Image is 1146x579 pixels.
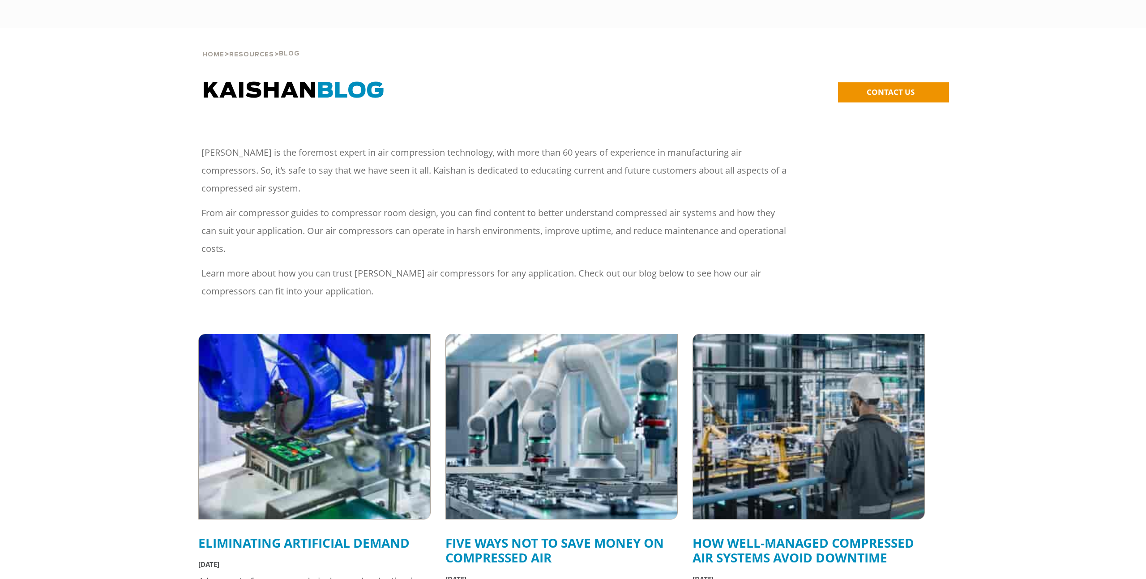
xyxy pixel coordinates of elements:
[202,52,224,58] span: Home
[229,52,274,58] span: Resources
[838,82,949,102] a: CONTACT US
[693,334,924,519] img: Automotive downtime
[693,534,914,566] a: How Well-Managed Compressed Air Systems Avoid Downtime
[201,144,787,197] p: [PERSON_NAME] is the foremost expert in air compression technology, with more than 60 years of ex...
[229,50,274,58] a: Resources
[201,204,787,258] p: From air compressor guides to compressor room design, you can find content to better understand c...
[317,81,385,102] span: BLOG
[867,87,915,97] span: CONTACT US
[202,50,224,58] a: Home
[446,334,677,519] img: Electronics manufacturing
[198,560,219,569] span: [DATE]
[201,264,787,300] p: Learn more about how you can trust [PERSON_NAME] air compressors for any application. Check out o...
[445,534,664,566] a: Five Ways Not to Save Money on Compressed Air
[202,28,300,62] div: > >
[198,534,410,551] a: Eliminating Artificial Demand
[202,79,756,104] h1: Kaishan
[199,334,430,519] img: Compressed air system filters
[279,51,300,57] span: Blog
